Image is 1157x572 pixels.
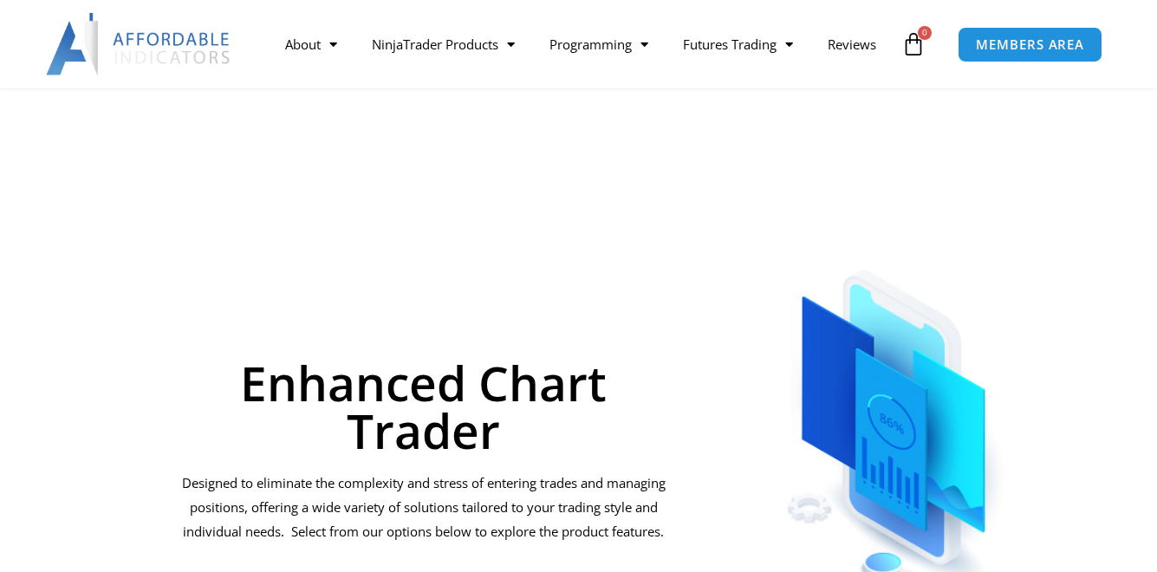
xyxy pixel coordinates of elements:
span: MEMBERS AREA [976,38,1084,51]
a: Programming [532,24,666,64]
a: NinjaTrader Products [354,24,532,64]
h1: Enhanced Chart Trader [180,359,666,454]
a: Reviews [810,24,894,64]
span: 0 [918,26,932,40]
a: MEMBERS AREA [958,27,1102,62]
a: 0 [875,19,952,69]
p: Designed to eliminate the complexity and stress of entering trades and managing positions, offeri... [180,471,666,544]
a: Futures Trading [666,24,810,64]
nav: Menu [268,24,897,64]
img: LogoAI | Affordable Indicators – NinjaTrader [46,13,232,75]
a: About [268,24,354,64]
